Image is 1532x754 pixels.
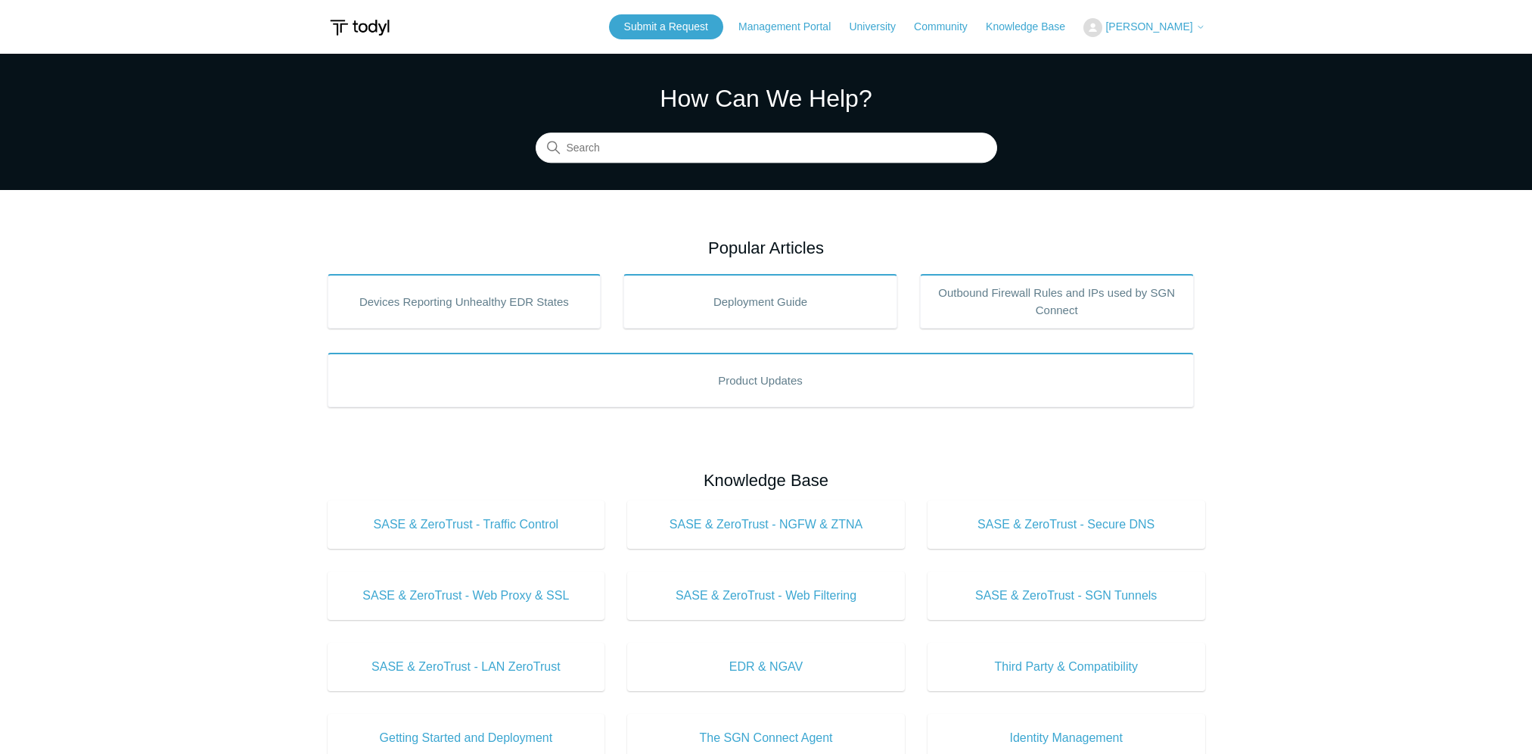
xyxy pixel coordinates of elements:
img: Todyl Support Center Help Center home page [328,14,392,42]
a: SASE & ZeroTrust - Traffic Control [328,500,605,549]
span: SASE & ZeroTrust - Web Filtering [650,587,882,605]
span: Getting Started and Deployment [350,729,583,747]
span: EDR & NGAV [650,658,882,676]
span: SASE & ZeroTrust - Secure DNS [950,516,1182,534]
a: Deployment Guide [623,274,897,329]
a: SASE & ZeroTrust - Web Proxy & SSL [328,572,605,620]
h2: Popular Articles [328,235,1205,260]
a: Management Portal [738,19,846,35]
a: EDR & NGAV [627,643,905,691]
span: SASE & ZeroTrust - NGFW & ZTNA [650,516,882,534]
a: Submit a Request [609,14,723,39]
h1: How Can We Help? [536,80,997,117]
a: SASE & ZeroTrust - LAN ZeroTrust [328,643,605,691]
a: Third Party & Compatibility [928,643,1205,691]
a: Product Updates [328,353,1194,407]
span: Third Party & Compatibility [950,658,1182,676]
button: [PERSON_NAME] [1083,18,1204,37]
a: Devices Reporting Unhealthy EDR States [328,274,601,329]
span: SASE & ZeroTrust - LAN ZeroTrust [350,658,583,676]
span: SASE & ZeroTrust - Web Proxy & SSL [350,587,583,605]
span: SASE & ZeroTrust - Traffic Control [350,516,583,534]
a: SASE & ZeroTrust - Secure DNS [928,500,1205,549]
span: The SGN Connect Agent [650,729,882,747]
a: Community [914,19,983,35]
a: Outbound Firewall Rules and IPs used by SGN Connect [920,274,1194,329]
a: SASE & ZeroTrust - Web Filtering [627,572,905,620]
a: University [849,19,910,35]
input: Search [536,133,997,164]
a: SASE & ZeroTrust - SGN Tunnels [928,572,1205,620]
span: [PERSON_NAME] [1105,20,1192,33]
h2: Knowledge Base [328,468,1205,493]
a: SASE & ZeroTrust - NGFW & ZTNA [627,500,905,549]
span: SASE & ZeroTrust - SGN Tunnels [950,587,1182,605]
span: Identity Management [950,729,1182,747]
a: Knowledge Base [986,19,1080,35]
